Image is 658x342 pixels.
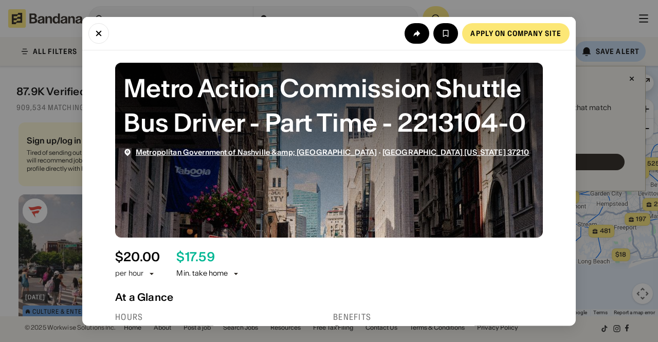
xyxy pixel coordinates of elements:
div: Benefits [333,311,543,322]
div: per hour [115,268,143,279]
div: $ 20.00 [115,249,160,264]
div: Hours [115,311,325,322]
button: Close [88,23,109,43]
a: [GEOGRAPHIC_DATA] [US_STATE] 37210 [382,147,529,156]
div: Metro Action Commission Shuttle Bus Driver - Part Time - 2213104-0 [123,70,535,139]
div: At a Glance [115,291,543,303]
div: Health insurance [344,324,413,334]
div: Apply on company site [470,29,561,37]
div: Part-time [115,324,325,334]
div: Min. take home [176,268,240,279]
div: · [136,148,529,156]
a: Metropolitan Government of Nashville &amp; [GEOGRAPHIC_DATA] [136,147,377,156]
div: $ 17.59 [176,249,214,264]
